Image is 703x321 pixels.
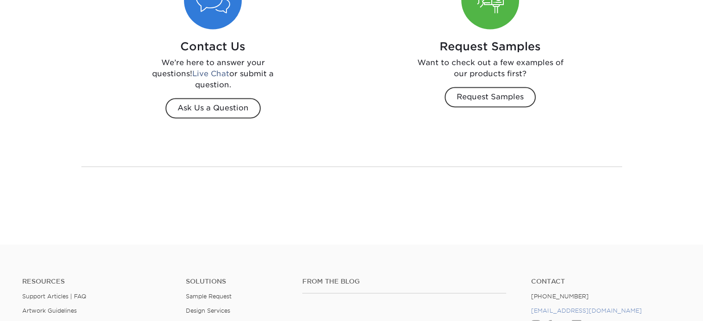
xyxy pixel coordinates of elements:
[531,293,588,300] a: [PHONE_NUMBER]
[416,57,564,79] p: Want to check out a few examples of our products first?
[186,293,232,300] a: Sample Request
[2,293,79,318] iframe: Google Customer Reviews
[22,278,172,285] h4: Resources
[416,40,564,54] h4: Request Samples
[302,278,506,285] h4: From the Blog
[139,40,287,54] h4: Contact Us
[186,278,289,285] h4: Solutions
[445,87,536,107] span: Request Samples
[192,69,229,78] a: Live Chat
[139,57,287,91] p: We’re here to answer your questions! or submit a question.
[186,307,230,314] a: Design Services
[165,98,261,118] span: Ask Us a Question
[531,278,681,285] a: Contact
[531,307,642,314] a: [EMAIL_ADDRESS][DOMAIN_NAME]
